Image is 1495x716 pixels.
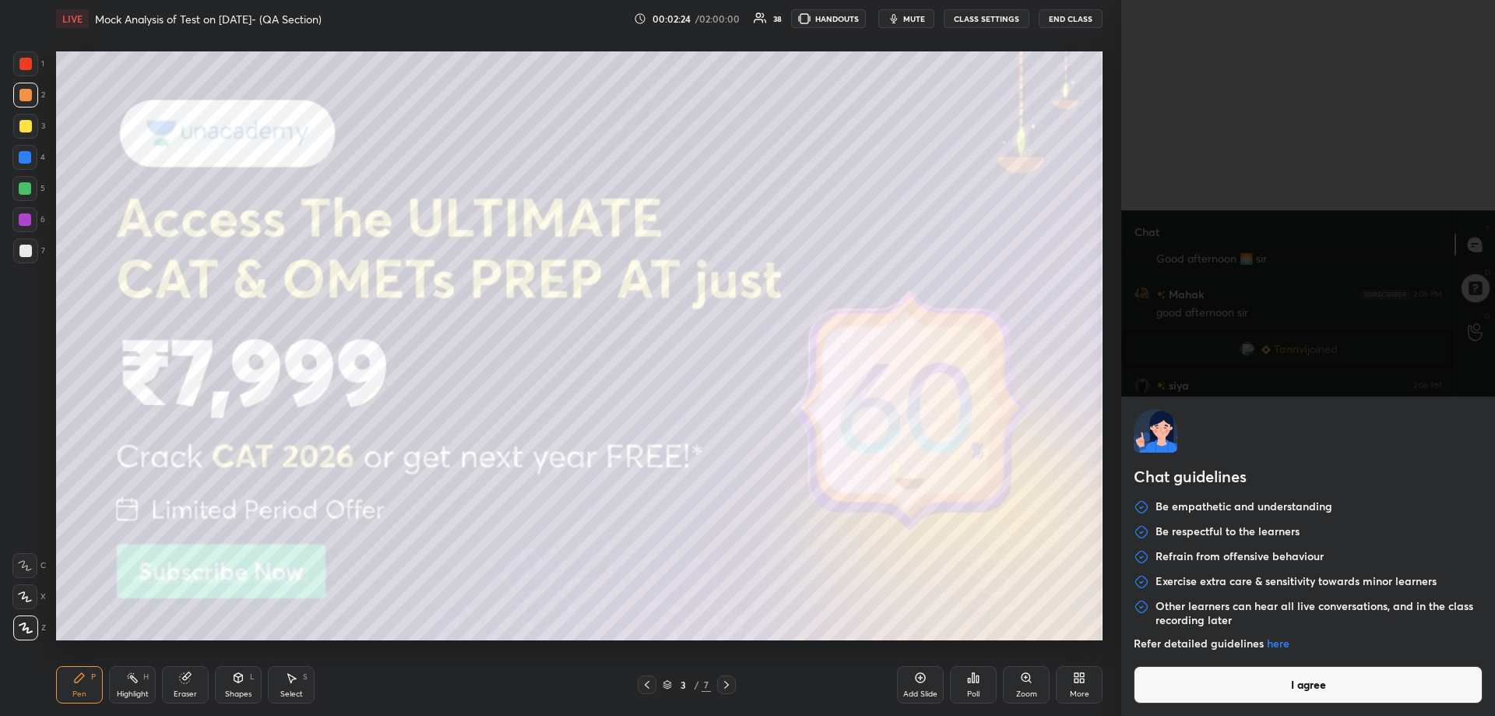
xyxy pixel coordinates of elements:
[1134,666,1483,704] button: I agree
[1267,636,1289,651] a: here
[1156,549,1324,565] p: Refrain from offensive behaviour
[702,678,711,692] div: 7
[303,673,308,681] div: S
[1134,637,1483,651] p: Refer detailed guidelines
[773,15,782,23] div: 38
[1016,690,1037,698] div: Zoom
[95,12,322,26] h4: Mock Analysis of Test on [DATE]- (QA Section)
[13,615,46,640] div: Z
[12,176,45,201] div: 5
[174,690,197,698] div: Eraser
[143,673,149,681] div: H
[12,207,45,232] div: 6
[91,673,96,681] div: P
[13,51,44,76] div: 1
[903,690,937,698] div: Add Slide
[903,13,925,24] span: mute
[280,690,303,698] div: Select
[967,690,980,698] div: Poll
[13,114,45,139] div: 3
[1039,9,1103,28] button: End Class
[13,238,45,263] div: 7
[1156,499,1332,515] p: Be empathetic and understanding
[13,83,45,108] div: 2
[12,553,46,578] div: C
[12,145,45,170] div: 4
[250,673,255,681] div: L
[694,680,698,690] div: /
[944,9,1029,28] button: CLASS SETTINGS
[72,690,86,698] div: Pen
[675,680,691,690] div: 3
[791,9,866,28] button: HANDOUTS
[1156,574,1437,590] p: Exercise extra care & sensitivity towards minor learners
[1156,524,1300,540] p: Be respectful to the learners
[225,690,252,698] div: Shapes
[1134,465,1483,492] h2: Chat guidelines
[1070,690,1089,698] div: More
[12,584,46,609] div: X
[878,9,934,28] button: mute
[117,690,149,698] div: Highlight
[1156,599,1483,627] p: Other learners can hear all live conversations, and in the class recording later
[56,9,89,28] div: LIVE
